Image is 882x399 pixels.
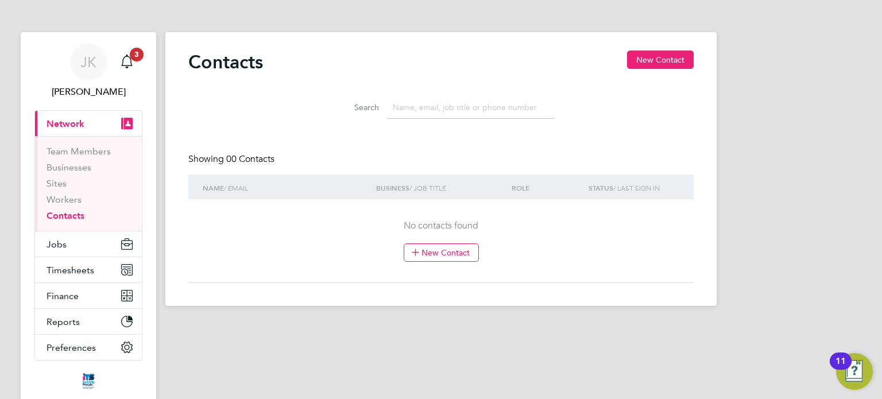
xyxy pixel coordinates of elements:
button: Preferences [35,335,142,360]
img: itsconstruction-logo-retina.png [80,372,96,390]
div: / Last Sign In [586,175,682,202]
strong: Name [203,184,224,192]
a: 3 [115,44,138,80]
label: Search [327,102,379,113]
h2: Contacts [188,51,263,73]
span: Preferences [47,342,96,353]
span: Reports [47,316,80,327]
button: Network [35,111,142,136]
a: Workers [47,194,82,205]
button: Reports [35,309,142,334]
input: Name, email, job title or phone number [387,96,555,119]
strong: Status [589,184,613,192]
strong: Business [376,184,409,192]
div: 11 [835,361,846,376]
a: Sites [47,178,67,189]
div: / Email [200,175,373,202]
button: Finance [35,283,142,308]
span: 00 Contacts [226,153,274,165]
div: Showing [188,153,277,165]
button: Jobs [35,231,142,257]
div: No contacts found [200,220,682,262]
button: Timesheets [35,257,142,282]
button: New Contact [404,243,479,262]
a: Businesses [47,162,91,173]
span: Timesheets [47,265,94,276]
div: Network [35,136,142,231]
div: / Job Title [373,175,508,202]
span: Jerry Knight [34,85,142,99]
span: JK [80,55,96,69]
a: JK[PERSON_NAME] [34,44,142,99]
span: Finance [47,290,79,301]
a: Team Members [47,146,111,157]
span: Jobs [47,239,67,250]
strong: ROLE [512,184,529,192]
button: New Contact [627,51,694,69]
a: Contacts [47,210,84,221]
button: Open Resource Center, 11 new notifications [836,353,873,390]
span: 3 [130,48,144,61]
span: Network [47,118,84,129]
a: Go to home page [34,372,142,390]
